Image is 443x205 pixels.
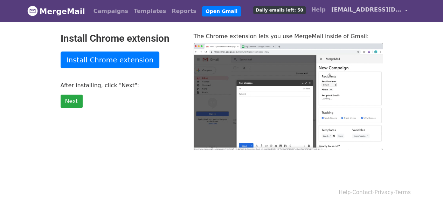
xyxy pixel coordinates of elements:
p: The Chrome extension lets you use MergeMail inside of Gmail: [194,33,383,40]
img: MergeMail logo [27,6,38,16]
a: MergeMail [27,4,85,19]
a: Help [309,3,328,17]
a: Help [339,189,351,196]
a: Next [61,95,83,108]
iframe: Chat Widget [408,171,443,205]
a: Terms [395,189,410,196]
a: Open Gmail [202,6,241,16]
p: After installing, click "Next": [61,82,183,89]
h2: Install Chrome extension [61,33,183,45]
a: Daily emails left: 50 [250,3,308,17]
span: Daily emails left: 50 [253,6,305,14]
a: Install Chrome extension [61,52,160,68]
a: Contact [352,189,373,196]
a: Reports [169,4,199,18]
a: Templates [131,4,169,18]
a: Campaigns [91,4,131,18]
a: Privacy [374,189,393,196]
a: [EMAIL_ADDRESS][DOMAIN_NAME] [328,3,410,19]
span: [EMAIL_ADDRESS][DOMAIN_NAME] [331,6,401,14]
